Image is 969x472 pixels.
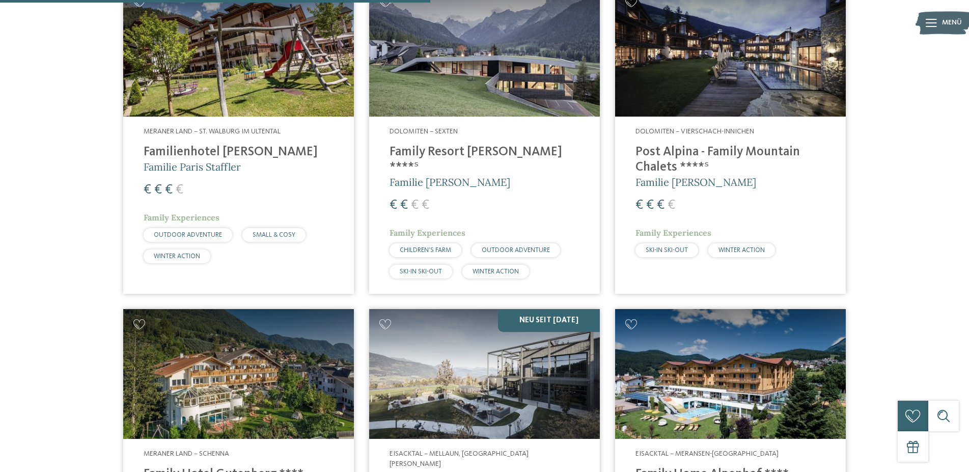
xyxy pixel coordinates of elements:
span: OUTDOOR ADVENTURE [482,247,550,254]
img: Family Hotel Gutenberg **** [123,309,354,439]
span: Dolomiten – Vierschach-Innichen [635,128,754,135]
span: Family Experiences [390,228,465,238]
span: Familie Paris Staffler [144,160,241,173]
span: € [657,199,665,212]
span: Familie [PERSON_NAME] [635,176,756,188]
span: € [646,199,654,212]
span: SMALL & COSY [253,232,295,238]
span: SKI-IN SKI-OUT [646,247,688,254]
span: € [144,183,151,197]
h4: Familienhotel [PERSON_NAME] [144,145,334,160]
span: € [400,199,408,212]
span: Meraner Land – Schenna [144,450,229,457]
h4: Family Resort [PERSON_NAME] ****ˢ [390,145,579,175]
span: SKI-IN SKI-OUT [400,268,442,275]
span: Eisacktal – Meransen-[GEOGRAPHIC_DATA] [635,450,779,457]
span: Familie [PERSON_NAME] [390,176,510,188]
h4: Post Alpina - Family Mountain Chalets ****ˢ [635,145,825,175]
span: € [668,199,675,212]
span: € [422,199,429,212]
img: Family Home Alpenhof **** [615,309,846,439]
span: € [165,183,173,197]
span: WINTER ACTION [154,253,200,260]
span: OUTDOOR ADVENTURE [154,232,222,238]
span: € [176,183,183,197]
span: WINTER ACTION [718,247,765,254]
span: Dolomiten – Sexten [390,128,458,135]
span: Eisacktal – Mellaun, [GEOGRAPHIC_DATA][PERSON_NAME] [390,450,529,467]
span: Family Experiences [635,228,711,238]
span: CHILDREN’S FARM [400,247,451,254]
img: Familienhotels gesucht? Hier findet ihr die besten! [369,309,600,439]
span: € [390,199,397,212]
span: Meraner Land – St. Walburg im Ultental [144,128,281,135]
span: € [154,183,162,197]
span: Family Experiences [144,212,219,223]
span: WINTER ACTION [473,268,519,275]
span: € [411,199,419,212]
span: € [635,199,643,212]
